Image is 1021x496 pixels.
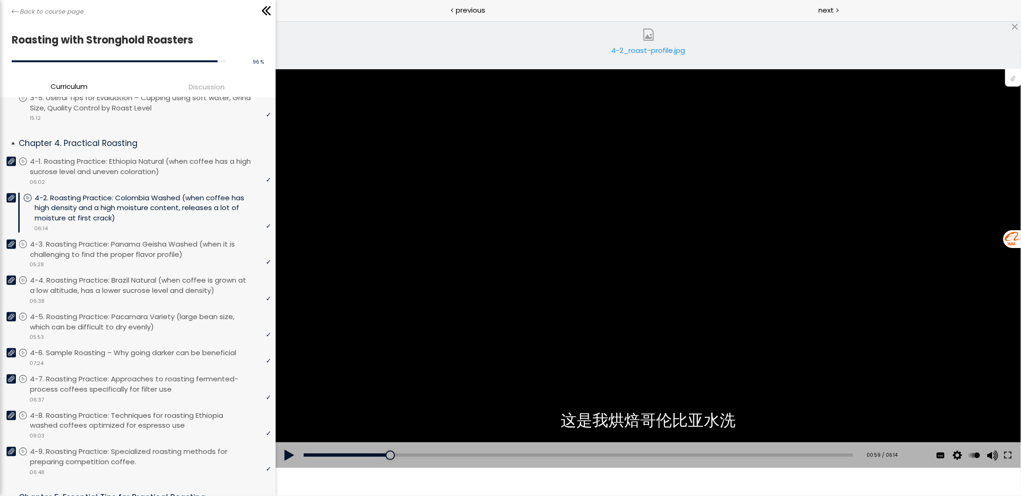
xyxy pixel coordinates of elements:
[29,297,44,305] span: 06:38
[30,410,271,431] p: 4-8. Roasting Practice: Techniques for roasting Ethiopia washed coffees optimized for espresso use
[34,225,48,233] span: 06:14
[656,422,673,448] div: See available captions
[35,193,271,223] p: 4-2. Roasting Practice: Colombia Washed (when coffee has high density and a high moisture content...
[29,333,44,341] span: 05:53
[30,312,271,332] p: 4-5. Roasting Practice: Pacamara Variety (large bean size, which can be difficult to dry evenly)
[29,114,41,122] span: 15:12
[253,58,264,66] span: 96 %
[30,239,271,260] p: 4-3. Roasting Practice: Panama Geisha Washed (when it is challenging to find the proper flavor pr...
[692,422,706,448] button: Play back rate
[30,156,271,177] p: 4-1. Roasting Practice: Ethiopia Natural (when coffee has a high sucrose level and uneven colorat...
[30,446,271,467] p: 4-9. Roasting Practice: Specialized roasting methods for preparing competition coffee.
[30,93,271,113] p: 3-5. Useful Tips for Evaluation – Cupping using soft water, Grind Size, Quality Control by Roast ...
[30,348,255,358] p: 4-6. Sample Roasting – Why going darker can be beneficial
[586,431,622,438] div: 00:59 / 06:14
[189,81,225,92] span: Discussion
[29,468,44,476] span: 06:48
[609,45,688,64] div: 4-2_roast-profile.jpg
[642,29,655,41] img: attachment-image.png
[29,178,45,186] span: 06:02
[19,138,264,149] p: Chapter 4. Practical Roasting
[29,359,44,367] span: 07:24
[12,31,259,49] h1: Roasting with Stronghold Roasters
[30,275,271,296] p: 4-4. Roasting Practice: Brazil Natural (when coffee is grown at a low altitude, has a lower sucro...
[51,81,88,92] span: Curriculum
[29,396,44,404] span: 06:37
[12,7,84,16] a: Back to course page
[708,422,722,448] button: Volume
[658,422,672,448] button: Subtitles and Transcript
[30,374,271,394] p: 4-7. Roasting Practice: Approaches to roasting fermented-process coffees specifically for filter use
[29,261,44,269] span: 05:28
[20,7,84,16] span: Back to course page
[675,422,689,448] button: Video quality
[818,5,834,15] span: next
[456,5,485,15] span: previous
[690,422,707,448] div: Change playback rate
[29,432,44,440] span: 09:03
